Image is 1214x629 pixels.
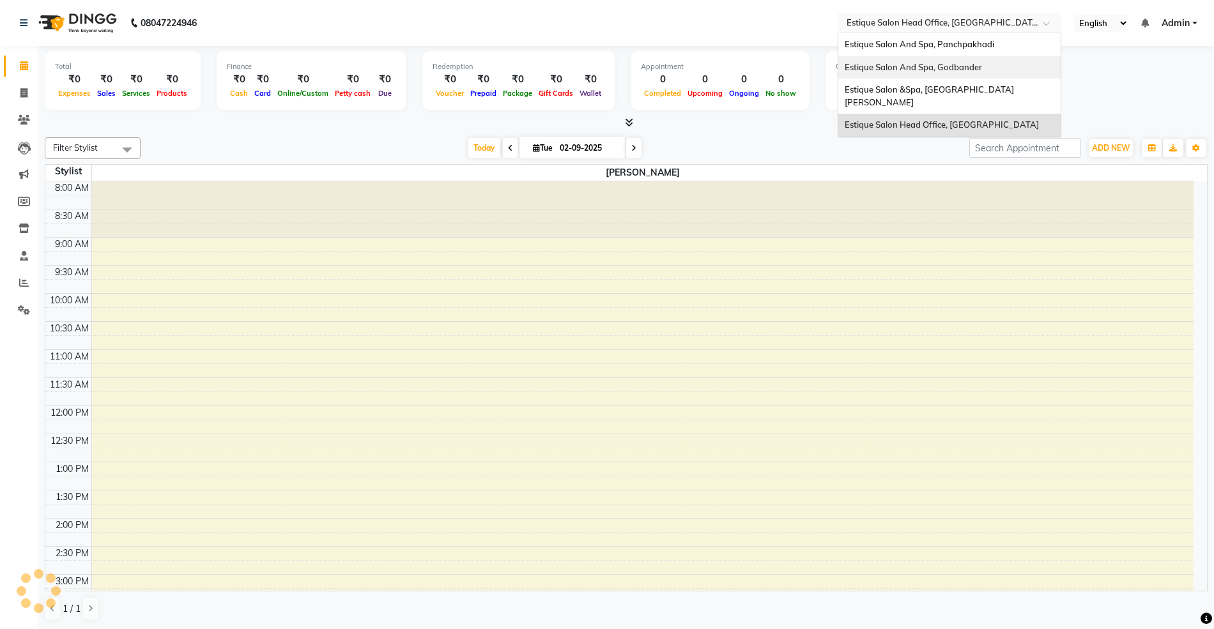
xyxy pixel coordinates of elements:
[762,89,799,98] span: No show
[47,378,91,391] div: 11:30 AM
[53,142,98,153] span: Filter Stylist
[641,89,684,98] span: Completed
[53,519,91,532] div: 2:00 PM
[47,350,91,363] div: 11:00 AM
[845,39,994,49] span: Estique Salon And Spa, Panchpakhadi
[500,89,535,98] span: Package
[63,602,81,616] span: 1 / 1
[227,61,396,72] div: Finance
[969,138,1081,158] input: Search Appointment
[274,72,332,87] div: ₹0
[53,462,91,476] div: 1:00 PM
[251,89,274,98] span: Card
[468,138,500,158] span: Today
[726,72,762,87] div: 0
[845,84,1014,107] span: Estique Salon &Spa, [GEOGRAPHIC_DATA][PERSON_NAME]
[576,72,604,87] div: ₹0
[684,72,726,87] div: 0
[55,72,94,87] div: ₹0
[53,547,91,560] div: 2:30 PM
[836,72,875,87] div: ₹0
[48,406,91,420] div: 12:00 PM
[641,72,684,87] div: 0
[467,72,500,87] div: ₹0
[274,89,332,98] span: Online/Custom
[433,72,467,87] div: ₹0
[535,72,576,87] div: ₹0
[52,238,91,251] div: 9:00 AM
[762,72,799,87] div: 0
[153,72,190,87] div: ₹0
[375,89,395,98] span: Due
[1092,143,1130,153] span: ADD NEW
[467,89,500,98] span: Prepaid
[141,5,197,41] b: 08047224946
[836,89,875,98] span: Packages
[227,89,251,98] span: Cash
[53,490,91,504] div: 1:30 PM
[45,165,91,178] div: Stylist
[500,72,535,87] div: ₹0
[433,89,467,98] span: Voucher
[94,72,119,87] div: ₹0
[535,89,576,98] span: Gift Cards
[576,89,604,98] span: Wallet
[55,61,190,72] div: Total
[251,72,274,87] div: ₹0
[530,143,556,153] span: Tue
[52,209,91,223] div: 8:30 AM
[332,89,374,98] span: Petty cash
[119,89,153,98] span: Services
[836,61,1043,72] div: Other sales
[332,72,374,87] div: ₹0
[433,61,604,72] div: Redemption
[374,72,396,87] div: ₹0
[33,5,120,41] img: logo
[838,33,1061,137] ng-dropdown-panel: Options list
[47,322,91,335] div: 10:30 AM
[153,89,190,98] span: Products
[47,294,91,307] div: 10:00 AM
[726,89,762,98] span: Ongoing
[641,61,799,72] div: Appointment
[52,266,91,279] div: 9:30 AM
[92,165,1194,181] span: [PERSON_NAME]
[556,139,620,158] input: 2025-09-02
[684,89,726,98] span: Upcoming
[1089,139,1133,157] button: ADD NEW
[845,119,1039,130] span: Estique Salon Head Office, [GEOGRAPHIC_DATA]
[52,181,91,195] div: 8:00 AM
[227,72,251,87] div: ₹0
[55,89,94,98] span: Expenses
[1162,17,1190,30] span: Admin
[119,72,153,87] div: ₹0
[53,575,91,588] div: 3:00 PM
[845,62,982,72] span: Estique Salon And Spa, Godbander
[94,89,119,98] span: Sales
[48,434,91,448] div: 12:30 PM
